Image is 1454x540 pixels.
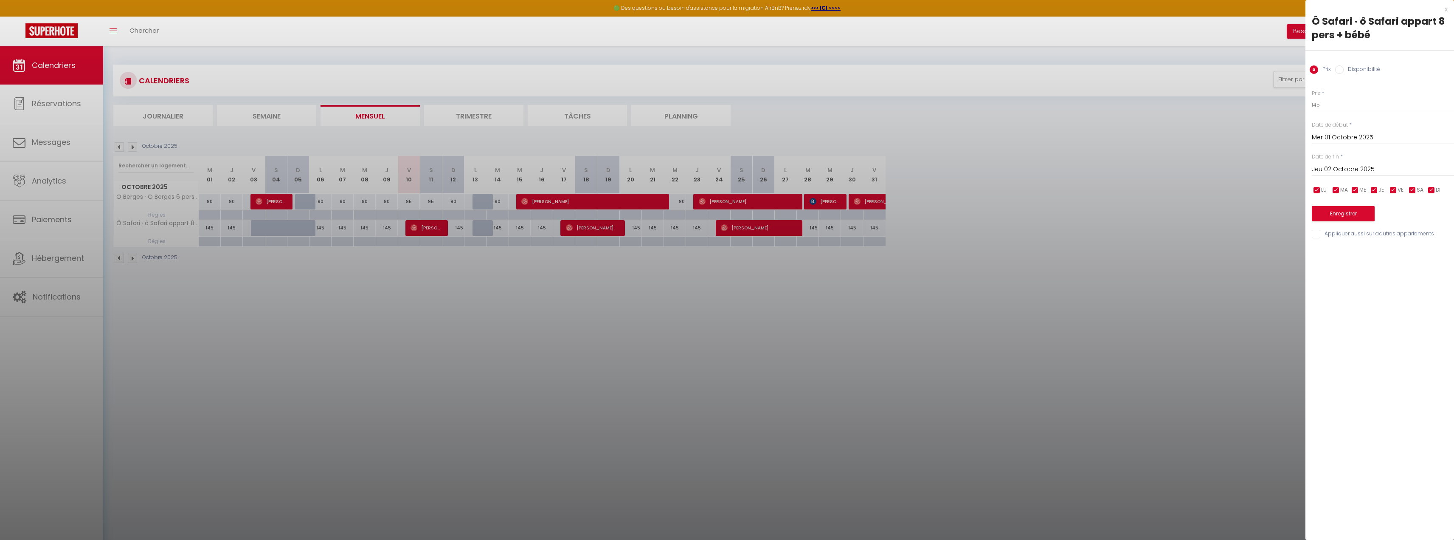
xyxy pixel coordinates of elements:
button: Enregistrer [1312,206,1375,221]
label: Date de début [1312,121,1348,129]
span: DI [1436,186,1440,194]
label: Date de fin [1312,153,1339,161]
span: LU [1321,186,1327,194]
div: Ô Safari · ô Safari appart 8 pers + bébé [1312,14,1448,42]
span: VE [1398,186,1403,194]
span: SA [1417,186,1423,194]
span: JE [1378,186,1384,194]
label: Prix [1312,90,1320,98]
span: ME [1359,186,1366,194]
div: x [1305,4,1448,14]
label: Prix [1318,65,1331,75]
span: MA [1340,186,1348,194]
label: Disponibilité [1344,65,1380,75]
